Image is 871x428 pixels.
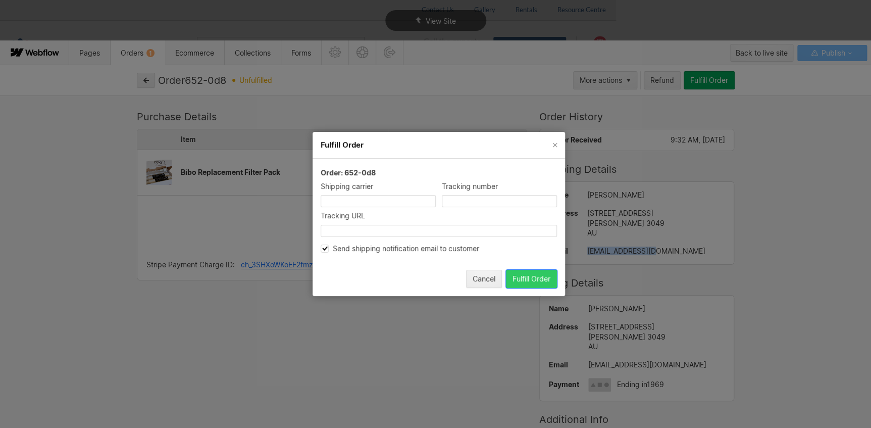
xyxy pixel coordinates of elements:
[321,182,436,191] div: Shipping carrier
[513,275,550,283] div: Fulfill Order
[506,270,557,288] button: Fulfill Order
[321,168,376,177] span: Order: 652-0d8
[321,140,539,150] h2: Fulfill Order
[321,245,329,253] div: Send shipping notification email to customer
[4,24,31,34] span: Text us
[466,270,502,288] button: Cancel
[473,275,495,283] div: Cancel
[442,182,557,191] div: Tracking number
[547,137,563,153] button: Close
[321,211,436,221] div: Tracking URL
